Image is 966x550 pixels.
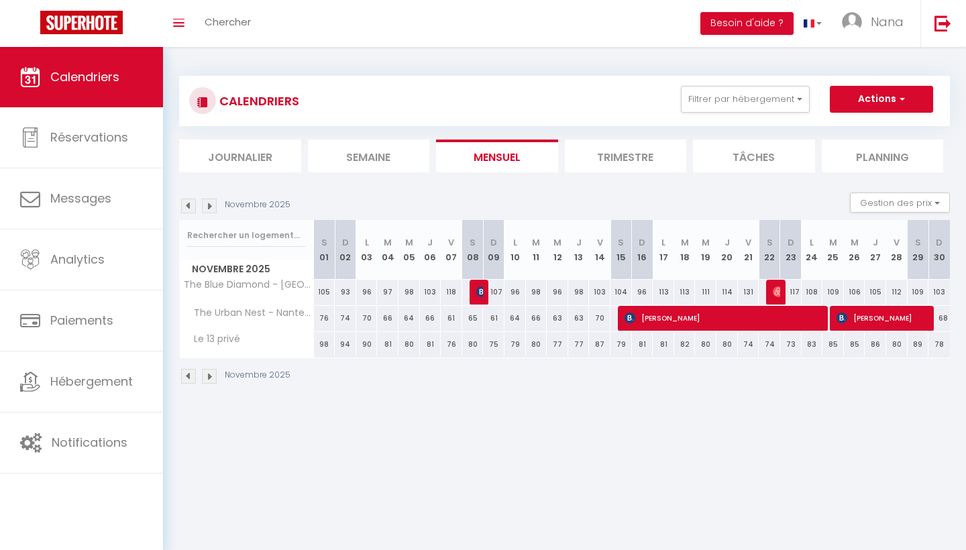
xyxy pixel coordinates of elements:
th: 23 [780,220,802,280]
abbr: J [873,236,878,249]
div: 96 [356,280,378,305]
div: 131 [738,280,759,305]
div: 79 [504,332,526,357]
div: 61 [441,306,462,331]
abbr: M [829,236,837,249]
span: Calendriers [50,68,119,85]
th: 28 [886,220,908,280]
abbr: S [767,236,773,249]
abbr: D [342,236,349,249]
div: 112 [886,280,908,305]
div: 77 [547,332,568,357]
div: 97 [377,280,398,305]
abbr: M [384,236,392,249]
div: 66 [526,306,547,331]
abbr: V [597,236,603,249]
img: Super Booking [40,11,123,34]
th: 07 [441,220,462,280]
abbr: M [532,236,540,249]
li: Planning [822,140,944,172]
div: 98 [398,280,420,305]
div: 81 [632,332,653,357]
th: 02 [335,220,356,280]
th: 18 [674,220,696,280]
div: 61 [483,306,504,331]
th: 11 [526,220,547,280]
div: 83 [802,332,823,357]
p: Novembre 2025 [225,369,290,382]
th: 15 [610,220,632,280]
li: Trimestre [565,140,687,172]
div: 81 [653,332,674,357]
div: 80 [716,332,738,357]
th: 10 [504,220,526,280]
div: 103 [589,280,610,305]
div: 90 [356,332,378,357]
th: 21 [738,220,759,280]
th: 13 [568,220,590,280]
div: 70 [589,306,610,331]
abbr: V [894,236,900,249]
div: 103 [928,280,950,305]
div: 85 [822,332,844,357]
th: 03 [356,220,378,280]
div: 106 [844,280,865,305]
div: 107 [483,280,504,305]
span: Hébergement [50,373,133,390]
div: 64 [398,306,420,331]
abbr: M [405,236,413,249]
abbr: M [702,236,710,249]
th: 09 [483,220,504,280]
div: 77 [568,332,590,357]
th: 14 [589,220,610,280]
img: ... [842,12,862,32]
div: 80 [695,332,716,357]
p: Novembre 2025 [225,199,290,211]
th: 25 [822,220,844,280]
div: 94 [335,332,356,357]
div: 66 [377,306,398,331]
div: 80 [462,332,484,357]
h3: CALENDRIERS [216,86,299,116]
div: 98 [568,280,590,305]
span: Novembre 2025 [180,260,313,279]
span: Nana [871,13,904,30]
div: 109 [822,280,844,305]
div: 74 [759,332,780,357]
abbr: J [427,236,433,249]
div: 82 [674,332,696,357]
abbr: M [681,236,689,249]
span: [PERSON_NAME] [476,279,484,305]
div: 87 [589,332,610,357]
div: 96 [547,280,568,305]
span: Paiements [50,312,113,329]
abbr: V [448,236,454,249]
th: 22 [759,220,780,280]
li: Tâches [693,140,815,172]
div: 113 [653,280,674,305]
button: Actions [830,86,933,113]
button: Gestion des prix [850,192,950,213]
th: 29 [908,220,929,280]
div: 113 [674,280,696,305]
div: 81 [420,332,441,357]
div: 108 [802,280,823,305]
div: 63 [568,306,590,331]
span: Messages [50,190,111,207]
span: [PERSON_NAME] [837,305,930,331]
div: 89 [908,332,929,357]
div: 80 [886,332,908,357]
div: 103 [420,280,441,305]
div: 86 [865,332,886,357]
input: Rechercher un logement... [187,223,306,248]
div: 68 [928,306,950,331]
div: 80 [398,332,420,357]
div: 111 [695,280,716,305]
div: 63 [547,306,568,331]
div: 66 [420,306,441,331]
abbr: S [618,236,624,249]
span: Analytics [50,251,105,268]
div: 104 [610,280,632,305]
th: 16 [632,220,653,280]
span: Réservations [50,129,128,146]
